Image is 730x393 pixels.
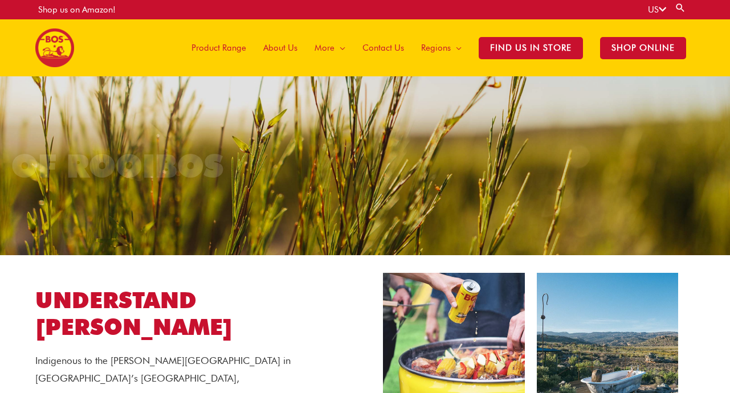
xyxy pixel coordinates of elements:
[35,287,332,341] h1: UNDERSTAND [PERSON_NAME]
[421,31,451,65] span: Regions
[354,19,413,76] a: Contact Us
[315,31,335,65] span: More
[191,31,246,65] span: Product Range
[362,31,404,65] span: Contact Us
[470,19,592,76] a: Find Us in Store
[648,5,666,15] a: US
[255,19,306,76] a: About Us
[183,19,255,76] a: Product Range
[161,150,569,182] div: THE MAGIC OF ROOIBOS
[263,31,297,65] span: About Us
[479,37,583,59] span: Find Us in Store
[35,28,74,67] img: BOS United States
[592,19,695,76] a: SHOP ONLINE
[413,19,470,76] a: Regions
[306,19,354,76] a: More
[675,2,686,13] a: Search button
[600,37,686,59] span: SHOP ONLINE
[174,19,695,76] nav: Site Navigation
